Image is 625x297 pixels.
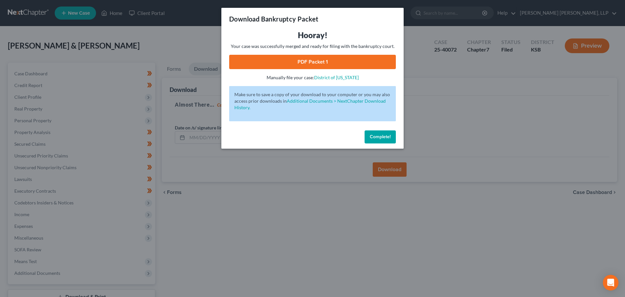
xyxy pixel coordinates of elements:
[603,275,618,290] div: Open Intercom Messenger
[229,55,396,69] a: PDF Packet 1
[229,14,318,23] h3: Download Bankruptcy Packet
[229,30,396,40] h3: Hooray!
[234,91,391,111] p: Make sure to save a copy of your download to your computer or you may also access prior downloads in
[365,130,396,143] button: Complete!
[229,43,396,50] p: Your case was successfully merged and ready for filing with the bankruptcy court.
[370,134,391,140] span: Complete!
[314,75,359,80] a: District of [US_STATE]
[229,74,396,81] p: Manually file your case:
[234,98,386,110] a: Additional Documents > NextChapter Download History.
